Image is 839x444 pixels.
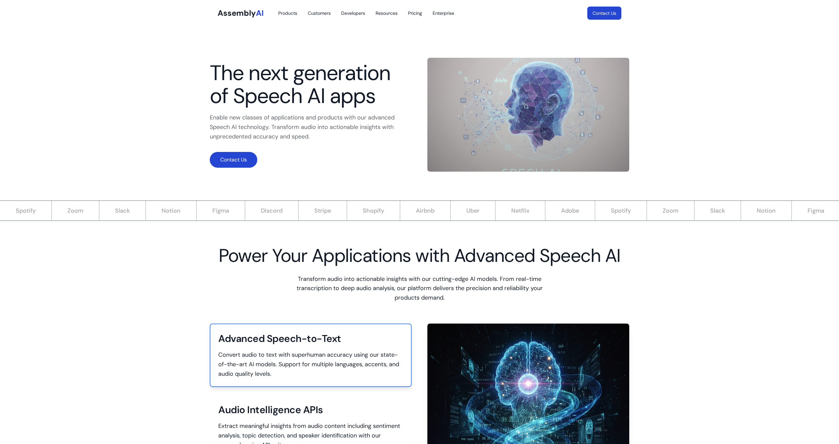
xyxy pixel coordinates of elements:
div: Figma [787,201,836,221]
p: Convert audio to text with superhuman accuracy using our state-of-the-art AI models. Support for ... [218,350,403,378]
div: Figma [192,201,241,221]
h1: The next generation of Speech AI apps [210,62,412,108]
div: Notion [736,201,787,221]
a: Resources [372,7,401,19]
a: Enterprise [429,7,458,19]
div: Shopify [342,201,396,221]
div: Discord [241,201,294,221]
a: Contact Us [587,7,621,20]
div: Spotify [591,201,642,221]
h3: Advanced Speech-to-Text [218,332,403,345]
div: Netflix [491,201,541,221]
a: Pricing [404,7,426,19]
span: Assembly [218,8,256,18]
a: Developers [337,7,369,19]
div: Zoom [47,201,95,221]
div: Uber [446,201,491,221]
h2: Power Your Applications with Advanced Speech AI [210,244,629,266]
div: Notion [141,201,192,221]
a: Products [274,7,301,19]
div: Zoom [642,201,690,221]
p: Enable new classes of applications and products with our advanced Speech AI technology. Transform... [210,113,412,141]
div: Slack [690,201,736,221]
div: Airbnb [396,201,446,221]
h3: Audio Intelligence APIs [218,403,403,416]
img: AssemblyAI Speech AI technology visualization [427,58,629,172]
div: Stripe [294,201,342,221]
p: Transform audio into actionable insights with our cutting-edge AI models. From real-time transcri... [294,274,545,303]
button: Contact Us [210,152,257,168]
div: Adobe [541,201,591,221]
span: AI [256,8,264,18]
div: Slack [95,201,141,221]
a: Customers [304,7,335,19]
a: AssemblyAI [218,8,264,18]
